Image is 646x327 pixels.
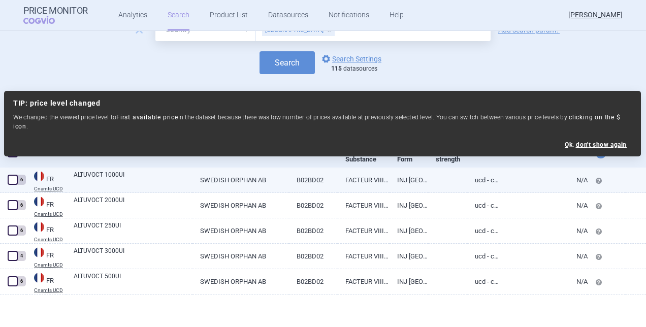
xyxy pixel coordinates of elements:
[192,269,289,294] a: SWEDISH ORPHAN AB
[192,193,289,218] a: SWEDISH ORPHAN AB
[74,246,192,265] a: ALTUVOCT 3000UI
[74,221,192,239] a: ALTUVOCT 250UI
[338,269,390,294] a: FACTEUR VIII DE COAGULATION
[34,186,66,191] abbr: Cnamts UCD — Online database of medicines under the National Health Insurance Fund for salaried w...
[23,6,88,16] strong: Price Monitor
[338,193,390,218] a: FACTEUR VIII DE COAGULATION
[320,53,381,65] a: Search Settings
[390,269,428,294] a: INJ [GEOGRAPHIC_DATA]+SRG
[34,247,44,257] img: France
[499,269,588,294] a: N/A
[289,269,338,294] a: B02BD02
[390,218,428,243] a: INJ [GEOGRAPHIC_DATA]+SRG
[192,218,289,243] a: SWEDISH ORPHAN AB
[331,65,386,73] div: datasources
[338,218,390,243] a: FACTEUR VIII DE COAGULATION
[289,244,338,269] a: B02BD02
[289,193,338,218] a: B02BD02
[289,218,338,243] a: B02BD02
[467,244,500,269] a: UCD - Common dispensation unit
[13,113,632,131] p: We changed the viewed price level to in the dataset because there was low number of prices availa...
[26,246,66,268] a: FRFRCnamts UCD
[26,170,66,191] a: FRFRCnamts UCD
[499,218,588,243] a: N/A
[74,272,192,290] a: ALTUVOCT 500UI
[23,16,69,24] span: COGVIO
[331,65,342,72] strong: 115
[34,273,44,283] img: France
[260,51,315,74] button: Search
[390,168,428,192] a: INJ [GEOGRAPHIC_DATA]+SRG
[499,244,588,269] a: N/A
[338,244,390,269] a: FACTEUR VIII DE COAGULATION
[26,272,66,293] a: FRFRCnamts UCD
[17,200,26,210] div: 6
[26,195,66,217] a: FRFRCnamts UCD
[13,99,632,108] h2: TIP: price level changed
[17,175,26,185] div: 6
[34,288,66,293] abbr: Cnamts UCD — Online database of medicines under the National Health Insurance Fund for salaried w...
[26,221,66,242] a: FRFRCnamts UCD
[499,168,588,192] a: N/A
[499,193,588,218] a: N/A
[338,168,390,192] a: FACTEUR VIII DE COAGULATION
[23,6,88,25] a: Price MonitorCOGVIO
[192,168,289,192] a: SWEDISH ORPHAN AB
[13,114,621,130] strong: clicking on the $ icon
[34,237,66,242] abbr: Cnamts UCD — Online database of medicines under the National Health Insurance Fund for salaried w...
[74,170,192,188] a: ALTUVOCT 1000UI
[17,225,26,236] div: 6
[192,244,289,269] a: SWEDISH ORPHAN AB
[34,222,44,232] img: France
[17,251,26,261] div: 4
[289,168,338,192] a: B02BD02
[565,141,627,148] button: Ok, don't show again
[34,263,66,268] abbr: Cnamts UCD — Online database of medicines under the National Health Insurance Fund for salaried w...
[34,197,44,207] img: France
[467,193,500,218] a: UCD - Common dispensation unit
[116,114,178,121] strong: First available price
[74,195,192,214] a: ALTUVOCT 2000UI
[34,212,66,217] abbr: Cnamts UCD — Online database of medicines under the National Health Insurance Fund for salaried w...
[467,269,500,294] a: UCD - Common dispensation unit
[467,218,500,243] a: UCD - Common dispensation unit
[390,244,428,269] a: INJ [GEOGRAPHIC_DATA]+SRG 1
[467,168,500,192] a: UCD - Common dispensation unit
[34,171,44,181] img: France
[390,193,428,218] a: INJ [GEOGRAPHIC_DATA]+SRG
[498,26,560,34] a: Add search param?
[17,276,26,286] div: 6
